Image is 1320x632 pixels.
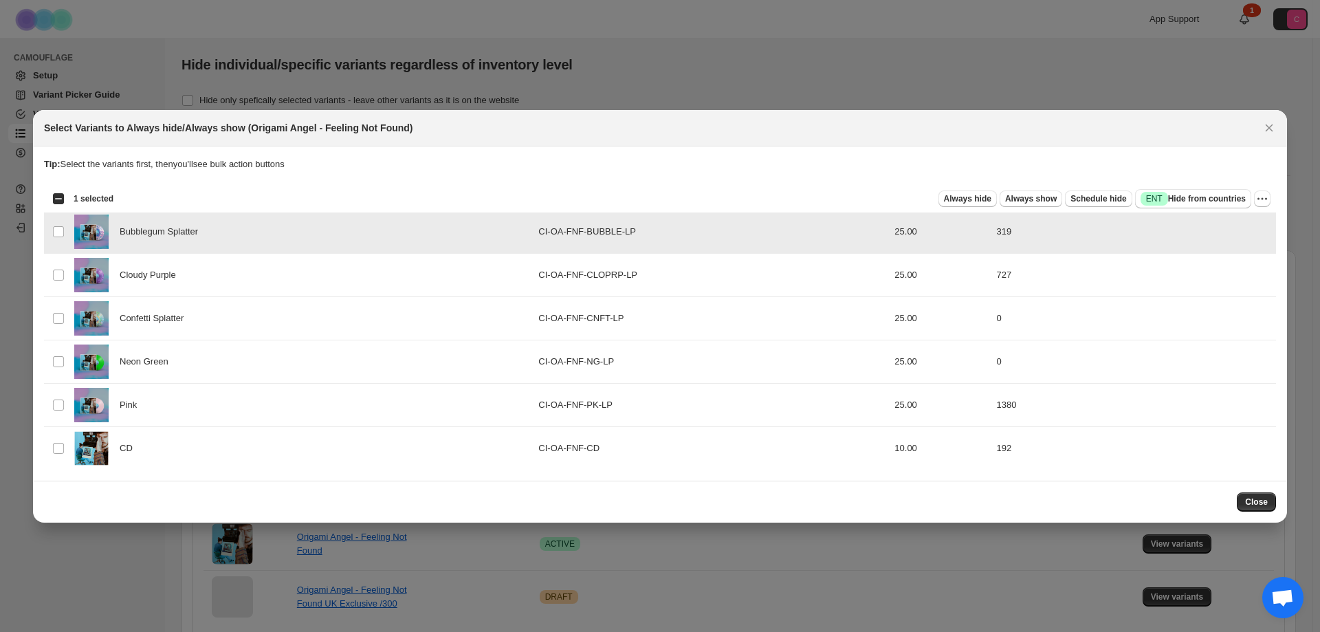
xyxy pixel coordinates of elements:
button: More actions [1254,190,1270,207]
div: Open chat [1262,577,1303,618]
span: Always show [1005,193,1057,204]
td: 25.00 [890,340,992,383]
span: Cloudy Purple [120,268,184,282]
span: Schedule hide [1070,193,1126,204]
h2: Select Variants to Always hide/Always show (Origami Angel - Feeling Not Found) [44,121,413,135]
img: Origami_Angel_Feeling_Not_Found_Vinyl_Mockup_-_Bubblegum_Splatter.png [74,215,109,249]
td: CI-OA-FNF-PK-LP [534,383,890,426]
button: Close [1237,492,1276,512]
span: Bubblegum Splatter [120,225,206,239]
span: Always hide [944,193,991,204]
span: CD [120,442,140,455]
td: 0 [992,296,1276,340]
td: CI-OA-FNF-BUBBLE-LP [534,210,890,253]
td: CI-OA-FNF-CNFT-LP [534,296,890,340]
td: CI-OA-FNF-CLOPRP-LP [534,253,890,296]
img: Origami_Angel_FNF_Vinyl_Mockup_-_Neon_Green.png [74,345,109,379]
span: Close [1245,497,1268,508]
td: 25.00 [890,253,992,296]
td: 727 [992,253,1276,296]
td: 25.00 [890,383,992,426]
span: Hide from countries [1141,192,1246,206]
button: Schedule hide [1065,190,1132,207]
td: 319 [992,210,1276,253]
span: ENT [1146,193,1163,204]
td: CI-OA-FNF-CD [534,426,890,470]
strong: Tip: [44,159,60,169]
td: 25.00 [890,210,992,253]
img: Origami_Angel_Feeling_Not_Found_Vinyl_Mockup-Cloudy_Purple.png [74,258,109,292]
td: 0 [992,340,1276,383]
td: 192 [992,426,1276,470]
button: Always show [1000,190,1062,207]
button: Always hide [938,190,997,207]
p: Select the variants first, then you'll see bulk action buttons [44,157,1276,171]
span: 1 selected [74,193,113,204]
span: Neon Green [120,355,176,369]
img: FNFFinal-1.jpg [74,431,109,466]
button: SuccessENTHide from countries [1135,189,1251,208]
td: CI-OA-FNF-NG-LP [534,340,890,383]
img: Origami_Angel_FNF_Vinyl_Mockup_-_Pink.png [74,388,109,422]
span: Pink [120,398,144,412]
td: 1380 [992,383,1276,426]
span: Confetti Splatter [120,312,191,325]
button: Close [1259,118,1279,138]
td: 25.00 [890,296,992,340]
td: 10.00 [890,426,992,470]
img: Origami_Angel_FNF_Vinyl_Mockup_-_Confetti_Splatter_eca419da-77c9-4fae-b272-043deb44355f.png [74,301,109,336]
